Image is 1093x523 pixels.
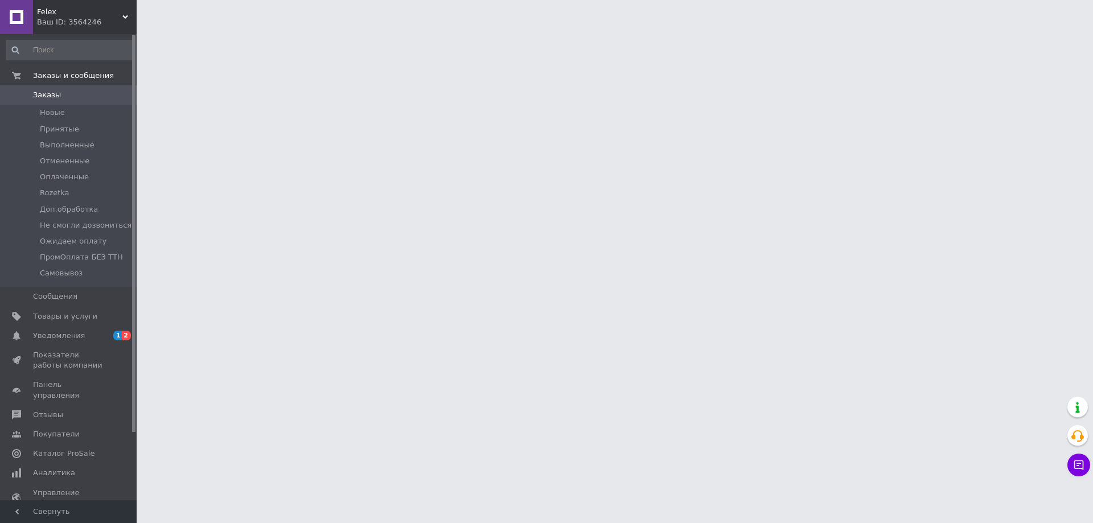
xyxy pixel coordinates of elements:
[6,40,134,60] input: Поиск
[33,380,105,400] span: Панель управления
[40,124,79,134] span: Принятые
[40,252,123,262] span: ПромОплата БЕЗ ТТН
[40,236,106,246] span: Ожидаем оплату
[33,311,97,322] span: Товары и услуги
[40,140,94,150] span: Выполненные
[40,172,89,182] span: Оплаченные
[33,488,105,508] span: Управление сайтом
[33,468,75,478] span: Аналитика
[40,268,83,278] span: Самовывоз
[113,331,122,340] span: 1
[40,156,89,166] span: Отмененные
[37,7,122,17] span: Felex
[33,331,85,341] span: Уведомления
[33,350,105,370] span: Показатели работы компании
[33,410,63,420] span: Отзывы
[40,220,132,230] span: Не смогли дозвониться
[33,429,80,439] span: Покупатели
[40,188,69,198] span: Rozetka
[33,90,61,100] span: Заказы
[40,108,65,118] span: Новые
[40,204,98,215] span: Доп.обработка
[37,17,137,27] div: Ваш ID: 3564246
[122,331,131,340] span: 2
[33,291,77,302] span: Сообщения
[33,448,94,459] span: Каталог ProSale
[1067,454,1090,476] button: Чат с покупателем
[33,71,114,81] span: Заказы и сообщения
